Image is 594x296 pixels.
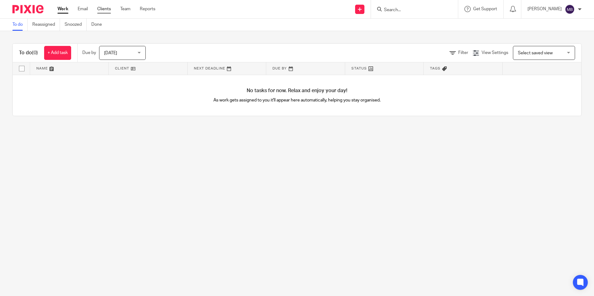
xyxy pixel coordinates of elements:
[482,51,508,55] span: View Settings
[528,6,562,12] p: [PERSON_NAME]
[13,87,581,94] h4: No tasks for now. Relax and enjoy your day!
[458,51,468,55] span: Filter
[155,97,439,103] p: As work gets assigned to you it'll appear here automatically, helping you stay organised.
[57,6,68,12] a: Work
[473,7,497,11] span: Get Support
[104,51,117,55] span: [DATE]
[430,67,441,70] span: Tags
[32,50,38,55] span: (0)
[82,50,96,56] p: Due by
[44,46,71,60] a: + Add task
[97,6,111,12] a: Clients
[32,19,60,31] a: Reassigned
[12,5,43,13] img: Pixie
[19,50,38,56] h1: To do
[518,51,553,55] span: Select saved view
[383,7,439,13] input: Search
[565,4,575,14] img: svg%3E
[12,19,28,31] a: To do
[65,19,87,31] a: Snoozed
[78,6,88,12] a: Email
[91,19,107,31] a: Done
[120,6,130,12] a: Team
[140,6,155,12] a: Reports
